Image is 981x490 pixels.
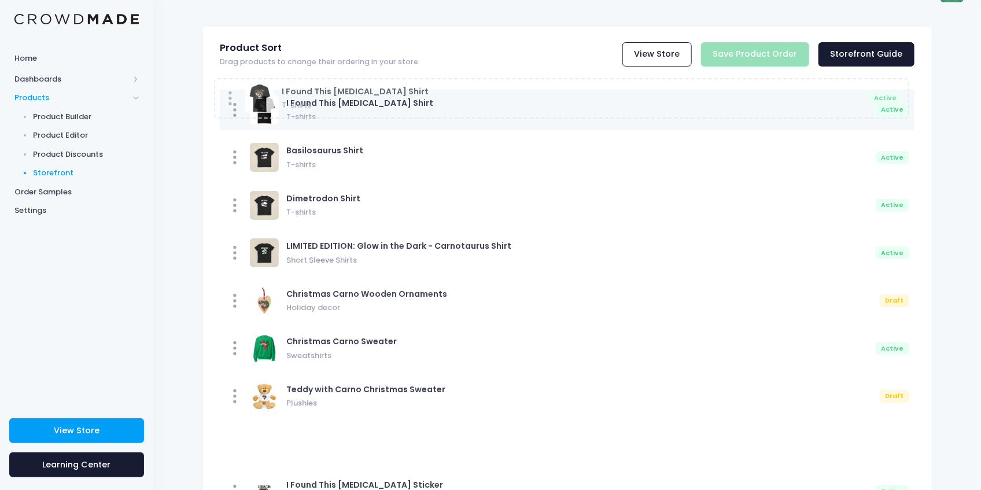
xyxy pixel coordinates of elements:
[876,104,909,116] div: Active
[9,452,144,477] a: Learning Center
[34,149,139,160] span: Product Discounts
[34,167,139,179] span: Storefront
[220,42,282,54] span: Product Sort
[14,205,139,216] span: Settings
[286,300,876,314] span: Holiday decor
[286,157,872,170] span: T-shirts
[34,111,139,123] span: Product Builder
[286,288,447,300] span: Christmas Carno Wooden Ornaments
[286,145,363,156] span: Basilosaurus Shirt
[220,58,420,67] span: Drag products to change their ordering in your store.
[9,418,144,443] a: View Store
[622,42,692,67] a: View Store
[286,97,433,109] span: I Found This [MEDICAL_DATA] Shirt
[876,342,909,355] div: Active
[286,384,445,395] span: Teddy with Carno Christmas Sweater
[14,73,129,85] span: Dashboards
[818,42,914,67] a: Storefront Guide
[286,205,872,218] span: T-shirts
[14,53,139,64] span: Home
[286,240,511,252] span: LIMITED EDITION: Glow in the Dark - Carnotaurus Shirt
[880,294,909,307] div: Draft
[876,199,909,212] div: Active
[286,193,360,204] span: Dimetrodon Shirt
[876,246,909,259] div: Active
[43,459,111,470] span: Learning Center
[880,390,909,403] div: Draft
[14,186,139,198] span: Order Samples
[286,348,872,361] span: Sweatshirts
[54,425,99,436] span: View Store
[286,336,397,347] span: Christmas Carno Sweater
[14,14,139,25] img: Logo
[34,130,139,141] span: Product Editor
[286,396,876,409] span: Plushies
[286,252,872,266] span: Short Sleeve Shirts
[14,92,129,104] span: Products
[286,109,872,123] span: T-shirts
[876,151,909,164] div: Active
